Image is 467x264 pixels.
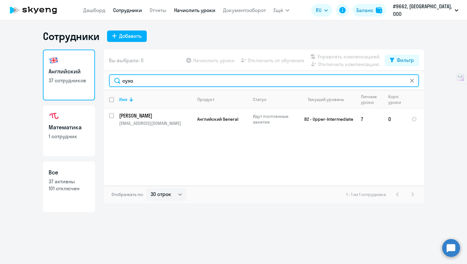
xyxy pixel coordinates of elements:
span: Английский General [197,116,238,122]
h3: Английский [49,67,89,76]
a: [PERSON_NAME] [119,112,192,119]
p: #9662, [GEOGRAPHIC_DATA], ООО [393,3,452,18]
a: Начислить уроки [174,7,215,13]
div: Имя [119,97,192,102]
p: 1 сотрудник [49,133,89,140]
a: Документооборот [223,7,266,13]
a: Сотрудники [113,7,142,13]
p: [PERSON_NAME] [119,112,191,119]
p: 37 активны [49,178,89,185]
input: Поиск по имени, email, продукту или статусу [109,74,419,87]
span: Отображать по: [112,192,144,197]
button: Добавить [107,30,147,42]
div: Имя [119,97,127,102]
p: 101 отключен [49,185,89,192]
div: Корп. уроки [388,94,406,105]
a: Все37 активны101 отключен [43,161,95,212]
span: 1 - 1 из 1 сотрудника [346,192,386,197]
div: Фильтр [397,56,414,64]
div: Корп. уроки [388,94,402,105]
p: Идут постоянные занятия [253,113,296,125]
span: Ещё [274,6,283,14]
h1: Сотрудники [43,30,99,43]
td: 7 [356,109,383,130]
a: Английский37 сотрудников [43,50,95,100]
a: Математика1 сотрудник [43,105,95,156]
img: math [49,111,59,121]
div: Добавить [119,32,142,40]
div: Текущий уровень [308,97,344,102]
button: Балансbalance [353,4,386,17]
div: Личные уроки [361,94,379,105]
td: B2 - Upper-Intermediate [297,109,356,130]
div: Текущий уровень [302,97,355,102]
button: RU [311,4,332,17]
td: 0 [383,109,406,130]
h3: Все [49,168,89,177]
div: Баланс [356,6,373,14]
button: Фильтр [385,55,419,66]
img: english [49,55,59,65]
div: Статус [253,97,267,102]
h3: Математика [49,123,89,132]
div: Продукт [197,97,214,102]
p: 37 сотрудников [49,77,89,84]
a: Дашборд [83,7,105,13]
div: Личные уроки [361,94,383,105]
span: RU [316,6,321,14]
div: Продукт [197,97,247,102]
a: Отчеты [150,7,166,13]
span: Вы выбрали: 0 [109,57,144,64]
img: balance [376,7,382,13]
p: [EMAIL_ADDRESS][DOMAIN_NAME] [119,120,192,126]
div: Статус [253,97,296,102]
button: Ещё [274,4,289,17]
button: #9662, [GEOGRAPHIC_DATA], ООО [390,3,462,18]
